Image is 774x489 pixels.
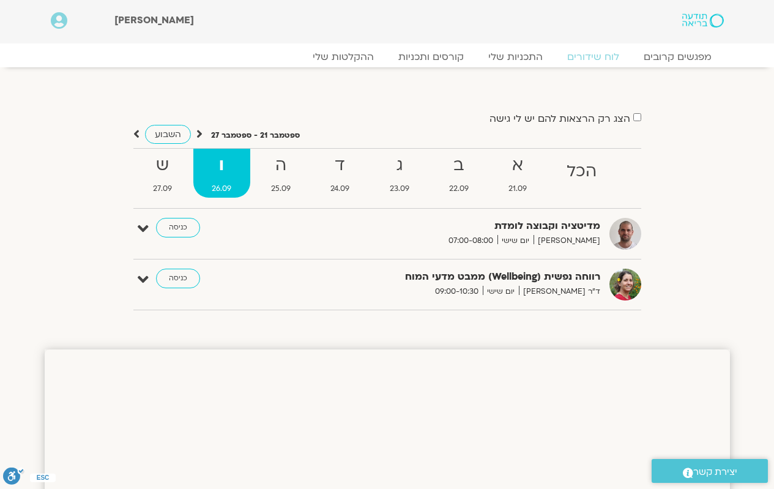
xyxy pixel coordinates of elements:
a: כניסה [156,269,200,288]
strong: רווחה נפשית (Wellbeing) ממבט מדעי המוח [300,269,600,285]
span: 26.09 [193,182,250,195]
a: ד24.09 [312,149,368,198]
span: השבוע [155,129,181,140]
a: ו26.09 [193,149,250,198]
span: 25.09 [253,182,310,195]
span: ד"ר [PERSON_NAME] [519,285,600,298]
a: השבוע [145,125,191,144]
strong: ש [135,152,191,179]
span: 24.09 [312,182,368,195]
strong: ב [430,152,487,179]
span: 22.09 [430,182,487,195]
a: לוח שידורים [555,51,631,63]
a: הכל [548,149,615,198]
span: יום שישי [497,234,534,247]
a: ב22.09 [430,149,487,198]
strong: הכל [548,158,615,185]
a: ההקלטות שלי [300,51,386,63]
strong: ה [253,152,310,179]
span: 07:00-08:00 [444,234,497,247]
a: כניסה [156,218,200,237]
a: התכניות שלי [476,51,555,63]
span: 21.09 [489,182,545,195]
span: 23.09 [371,182,428,195]
span: 27.09 [135,182,191,195]
strong: ו [193,152,250,179]
p: ספטמבר 21 - ספטמבר 27 [211,129,300,142]
a: ג23.09 [371,149,428,198]
strong: א [489,152,545,179]
strong: מדיטציה וקבוצה לומדת [300,218,600,234]
a: ה25.09 [253,149,310,198]
a: א21.09 [489,149,545,198]
span: [PERSON_NAME] [534,234,600,247]
span: יום שישי [483,285,519,298]
label: הצג רק הרצאות להם יש לי גישה [489,113,630,124]
a: יצירת קשר [652,459,768,483]
a: מפגשים קרובים [631,51,724,63]
a: קורסים ותכניות [386,51,476,63]
strong: ג [371,152,428,179]
strong: ד [312,152,368,179]
span: [PERSON_NAME] [114,13,194,27]
a: ש27.09 [135,149,191,198]
span: יצירת קשר [693,464,737,480]
nav: Menu [51,51,724,63]
span: 09:00-10:30 [431,285,483,298]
